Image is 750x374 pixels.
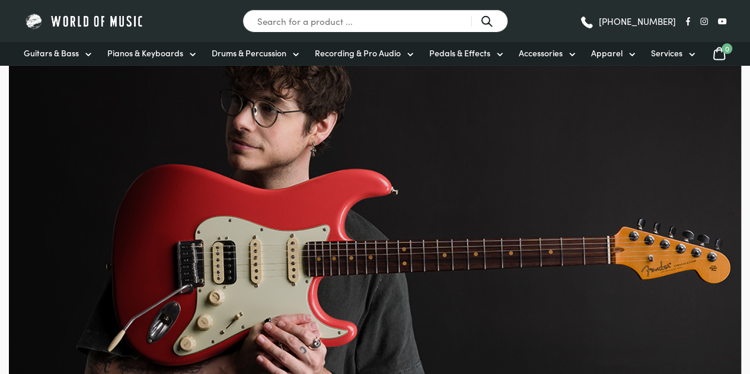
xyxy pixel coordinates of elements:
[579,12,676,30] a: [PHONE_NUMBER]
[578,244,750,374] iframe: Chat with our support team
[315,47,401,59] span: Recording & Pro Audio
[24,47,79,59] span: Guitars & Bass
[429,47,490,59] span: Pedals & Effects
[107,47,183,59] span: Pianos & Keyboards
[242,9,508,33] input: Search for a product ...
[599,17,676,25] span: [PHONE_NUMBER]
[591,47,623,59] span: Apparel
[519,47,563,59] span: Accessories
[212,47,286,59] span: Drums & Percussion
[722,43,732,54] span: 0
[24,12,145,30] img: World of Music
[651,47,682,59] span: Services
